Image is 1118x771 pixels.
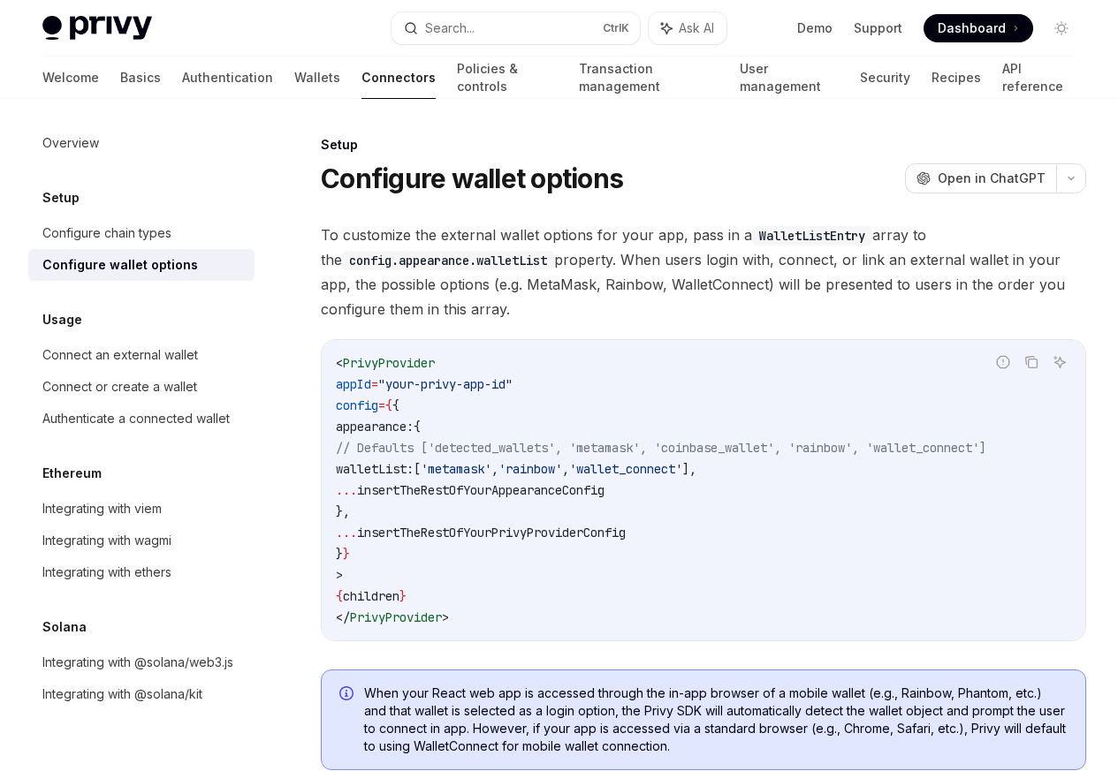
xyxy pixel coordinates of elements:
div: Integrating with @solana/web3.js [42,652,233,673]
button: Ask AI [649,12,726,44]
h5: Usage [42,309,82,330]
span: To customize the external wallet options for your app, pass in a array to the property. When user... [321,223,1086,321]
div: Setup [321,136,1086,154]
div: Authenticate a connected wallet [42,408,230,429]
code: config.appearance.walletList [342,251,554,270]
a: Overview [28,127,255,159]
span: }, [336,503,350,519]
span: = [378,397,385,413]
span: [ [414,461,421,477]
div: Overview [42,132,99,154]
button: Ask AI [1048,351,1071,374]
div: Search... [425,18,475,39]
span: < [336,355,343,371]
span: , [491,461,498,477]
span: appId [336,376,371,392]
button: Copy the contents from the code block [1020,351,1043,374]
span: > [442,609,449,625]
h5: Ethereum [42,463,102,484]
span: When your React web app is accessed through the in-app browser of a mobile wallet (e.g., Rainbow,... [364,684,1068,755]
span: 'wallet_connect' [569,461,682,477]
a: User management [740,57,839,99]
code: WalletListEntry [752,226,872,246]
a: Integrating with @solana/web3.js [28,646,255,678]
a: Support [854,19,902,37]
span: insertTheRestOfYourAppearanceConfig [357,482,605,498]
span: { [336,588,343,604]
a: Recipes [932,57,981,99]
svg: Info [339,686,357,704]
span: // Defaults ['detected_wallets', 'metamask', 'coinbase_wallet', 'rainbow', 'wallet_connect'] [336,440,986,456]
a: Connectors [361,57,436,99]
span: walletList: [336,461,414,477]
span: ], [682,461,696,477]
a: Demo [797,19,833,37]
a: Integrating with @solana/kit [28,678,255,710]
div: Connect an external wallet [42,344,198,366]
div: Configure wallet options [42,254,198,276]
span: insertTheRestOfYourPrivyProviderConfig [357,525,626,540]
div: Integrating with viem [42,498,162,519]
span: "your-privy-app-id" [378,376,513,392]
a: Connect an external wallet [28,339,255,371]
div: Integrating with ethers [42,562,171,583]
span: { [392,397,399,413]
h5: Setup [42,187,80,208]
span: Ctrl K [603,21,629,35]
button: Report incorrect code [992,351,1015,374]
a: Dashboard [924,14,1033,42]
a: Wallets [294,57,340,99]
span: config [336,397,378,413]
button: Open in ChatGPT [905,163,1056,193]
span: } [343,546,350,562]
div: Connect or create a wallet [42,376,197,397]
a: Configure chain types [28,217,255,249]
span: Dashboard [938,19,1006,37]
span: children [343,588,399,604]
span: ... [336,482,357,498]
a: Connect or create a wallet [28,371,255,403]
h5: Solana [42,616,87,638]
div: Integrating with @solana/kit [42,684,202,705]
span: { [414,419,421,435]
button: Toggle dark mode [1047,14,1076,42]
span: , [562,461,569,477]
span: </ [336,609,350,625]
a: Security [860,57,910,99]
a: Welcome [42,57,99,99]
span: = [371,376,378,392]
a: Integrating with viem [28,493,255,525]
a: Transaction management [579,57,719,99]
span: ... [336,525,357,540]
h1: Configure wallet options [321,163,623,194]
a: Configure wallet options [28,249,255,281]
a: API reference [1002,57,1076,99]
a: Integrating with ethers [28,556,255,588]
span: } [336,546,343,562]
span: 'rainbow' [498,461,562,477]
a: Authentication [182,57,273,99]
span: 'metamask' [421,461,491,477]
span: Open in ChatGPT [938,170,1046,187]
span: } [399,588,407,604]
span: > [336,567,343,583]
span: { [385,397,392,413]
span: appearance: [336,419,414,435]
span: PrivyProvider [350,609,442,625]
span: Ask AI [679,19,714,37]
a: Integrating with wagmi [28,525,255,556]
div: Configure chain types [42,223,171,244]
span: PrivyProvider [343,355,435,371]
div: Integrating with wagmi [42,530,171,551]
a: Basics [120,57,161,99]
a: Policies & controls [457,57,558,99]
button: Search...CtrlK [392,12,640,44]
a: Authenticate a connected wallet [28,403,255,435]
img: light logo [42,16,152,41]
